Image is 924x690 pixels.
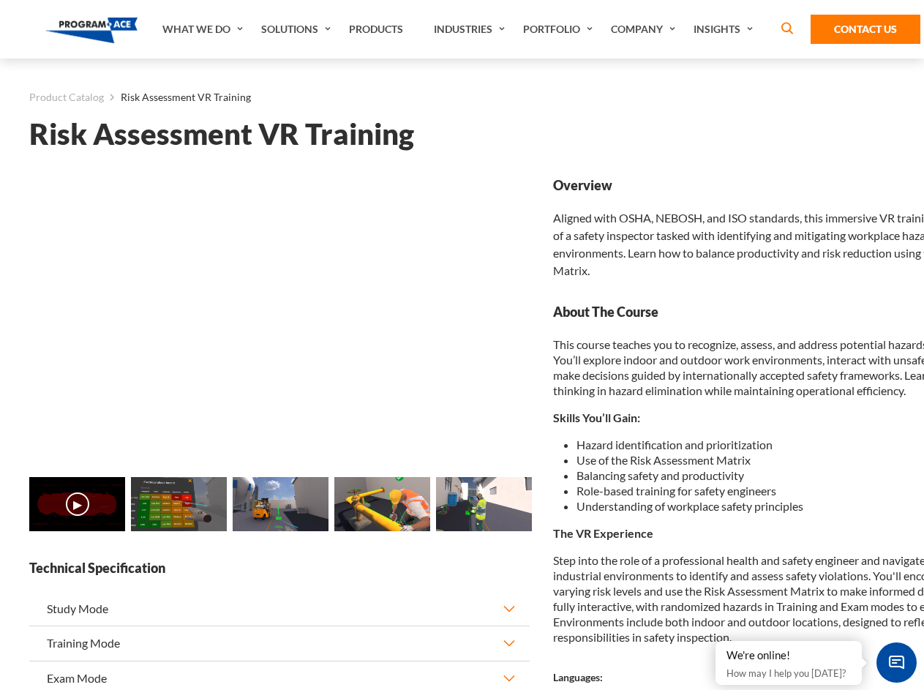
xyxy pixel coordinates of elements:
[131,477,227,531] img: Risk Assessment VR Training - Preview 1
[876,642,917,683] span: Chat Widget
[45,18,138,43] img: Program-Ace
[104,88,251,107] li: Risk Assessment VR Training
[726,648,851,663] div: We're online!
[29,176,530,458] iframe: Risk Assessment VR Training - Video 0
[726,664,851,682] p: How may I help you [DATE]?
[29,626,530,660] button: Training Mode
[334,477,430,531] img: Risk Assessment VR Training - Preview 3
[29,559,530,577] strong: Technical Specification
[233,477,328,531] img: Risk Assessment VR Training - Preview 2
[29,592,530,626] button: Study Mode
[29,88,104,107] a: Product Catalog
[29,477,125,531] img: Risk Assessment VR Training - Video 0
[436,477,532,531] img: Risk Assessment VR Training - Preview 4
[811,15,920,44] a: Contact Us
[553,671,603,683] strong: Languages:
[66,492,89,516] button: ▶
